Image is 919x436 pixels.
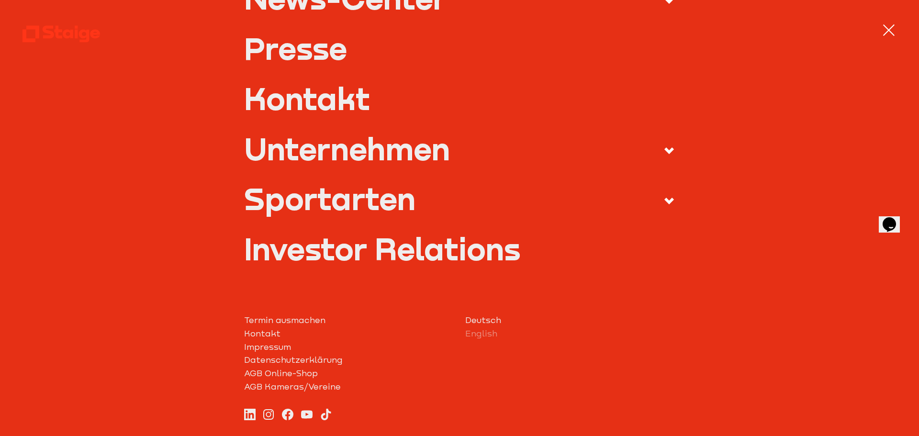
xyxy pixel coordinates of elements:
[465,327,675,341] a: English
[244,367,454,380] a: AGB Online-Shop
[244,354,454,367] a: Datenschutzerklärung
[244,380,454,394] a: AGB Kameras/Vereine
[244,33,675,63] a: Presse
[244,183,415,213] div: Sportarten
[244,134,450,164] div: Unternehmen
[244,314,454,327] a: Termin ausmachen
[244,327,454,341] a: Kontakt
[244,341,454,354] a: Impressum
[465,314,675,327] a: Deutsch
[244,234,675,264] a: Investor Relations
[244,83,675,113] a: Kontakt
[879,204,909,233] iframe: chat widget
